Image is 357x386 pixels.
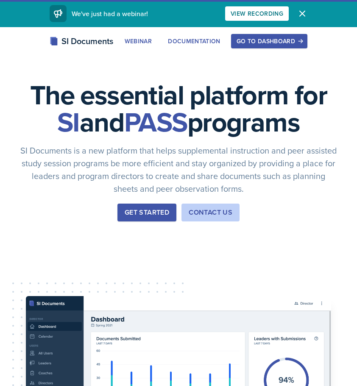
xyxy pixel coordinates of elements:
span: We've just had a webinar! [72,9,148,18]
button: Contact Us [181,204,240,221]
div: SI Documents [50,35,113,48]
div: View Recording [231,10,283,17]
button: Webinar [119,34,157,48]
button: Documentation [162,34,226,48]
div: Go to Dashboard [237,38,302,45]
div: Documentation [168,38,220,45]
button: Go to Dashboard [231,34,307,48]
div: Webinar [125,38,152,45]
button: Get Started [117,204,176,221]
div: Contact Us [189,207,232,218]
div: Get Started [125,207,169,218]
button: View Recording [225,6,289,21]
